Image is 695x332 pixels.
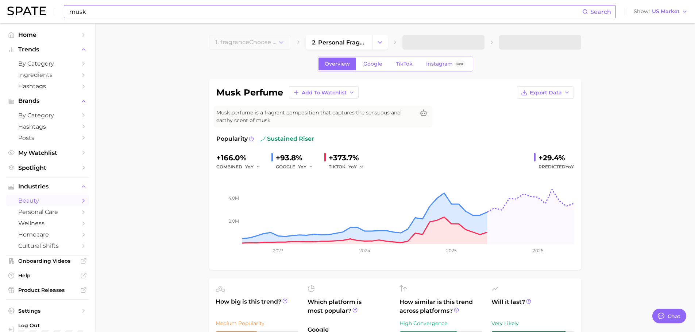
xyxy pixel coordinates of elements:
span: US Market [652,9,680,13]
span: Posts [18,134,77,141]
a: Posts [6,132,89,144]
a: InstagramBeta [420,58,472,70]
span: Export Data [530,90,562,96]
div: +29.4% [538,152,574,164]
span: Musk perfume is a fragrant composition that captures the sensuous and earthy scent of musk. [216,109,415,124]
a: personal care [6,206,89,218]
span: Popularity [216,134,248,143]
span: YoY [298,164,306,170]
a: Hashtags [6,121,89,132]
span: wellness [18,220,77,227]
a: Settings [6,305,89,316]
a: Home [6,29,89,40]
span: Google [363,61,382,67]
h1: musk perfume [216,88,283,97]
span: Log Out [18,322,94,329]
span: beauty [18,197,77,204]
span: Instagram [426,61,453,67]
span: My Watchlist [18,149,77,156]
span: Show [634,9,650,13]
span: TikTok [396,61,413,67]
span: homecare [18,231,77,238]
span: YoY [245,164,254,170]
span: Help [18,272,77,279]
button: Brands [6,95,89,106]
button: ShowUS Market [632,7,690,16]
span: How similar is this trend across platforms? [399,298,483,315]
a: TikTok [390,58,419,70]
span: Hashtags [18,83,77,90]
button: Add to Watchlist [289,86,359,99]
div: TIKTOK [329,163,369,171]
button: Export Data [517,86,574,99]
a: Ingredients [6,69,89,81]
span: Beta [456,61,463,67]
span: Overview [325,61,350,67]
a: cultural shifts [6,240,89,251]
a: 2. personal fragrance [306,35,372,50]
div: +166.0% [216,152,266,164]
a: by Category [6,110,89,121]
tspan: 2023 [273,248,283,253]
a: My Watchlist [6,147,89,159]
a: by Category [6,58,89,69]
span: Which platform is most popular? [308,298,391,322]
button: YoY [348,163,364,171]
span: YoY [565,164,574,169]
img: sustained riser [260,136,266,142]
input: Search here for a brand, industry, or ingredient [69,5,582,18]
div: +93.8% [276,152,318,164]
div: combined [216,163,266,171]
button: Industries [6,181,89,192]
a: Help [6,270,89,281]
button: Change Category [372,35,388,50]
span: Home [18,31,77,38]
div: Very Likely [491,319,575,328]
span: Predicted [538,163,574,171]
span: Will it last? [491,298,575,315]
span: YoY [348,164,357,170]
a: homecare [6,229,89,240]
button: YoY [245,163,261,171]
span: personal care [18,208,77,215]
span: Industries [18,183,77,190]
span: Spotlight [18,164,77,171]
span: Product Releases [18,287,77,293]
span: Settings [18,308,77,314]
span: Add to Watchlist [302,90,347,96]
div: Medium Popularity [216,319,299,328]
img: SPATE [7,7,46,15]
span: 2. personal fragrance [312,39,366,46]
span: 1. fragrance Choose Category [215,39,277,46]
span: Trends [18,46,77,53]
a: Hashtags [6,81,89,92]
span: How big is this trend? [216,297,299,315]
tspan: 2026 [533,248,543,253]
span: cultural shifts [18,242,77,249]
button: Trends [6,44,89,55]
div: +373.7% [329,152,369,164]
a: Google [357,58,389,70]
span: Ingredients [18,71,77,78]
span: Search [590,8,611,15]
div: High Convergence [399,319,483,328]
tspan: 2024 [359,248,370,253]
span: Hashtags [18,123,77,130]
span: by Category [18,112,77,119]
a: Spotlight [6,162,89,173]
a: Onboarding Videos [6,255,89,266]
button: YoY [298,163,314,171]
a: Product Releases [6,285,89,296]
span: Brands [18,98,77,104]
a: Overview [318,58,356,70]
tspan: 2025 [446,248,457,253]
a: beauty [6,195,89,206]
span: sustained riser [260,134,314,143]
span: Onboarding Videos [18,258,77,264]
div: GOOGLE [276,163,318,171]
button: 1. fragranceChoose Category [209,35,291,50]
span: by Category [18,60,77,67]
a: wellness [6,218,89,229]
